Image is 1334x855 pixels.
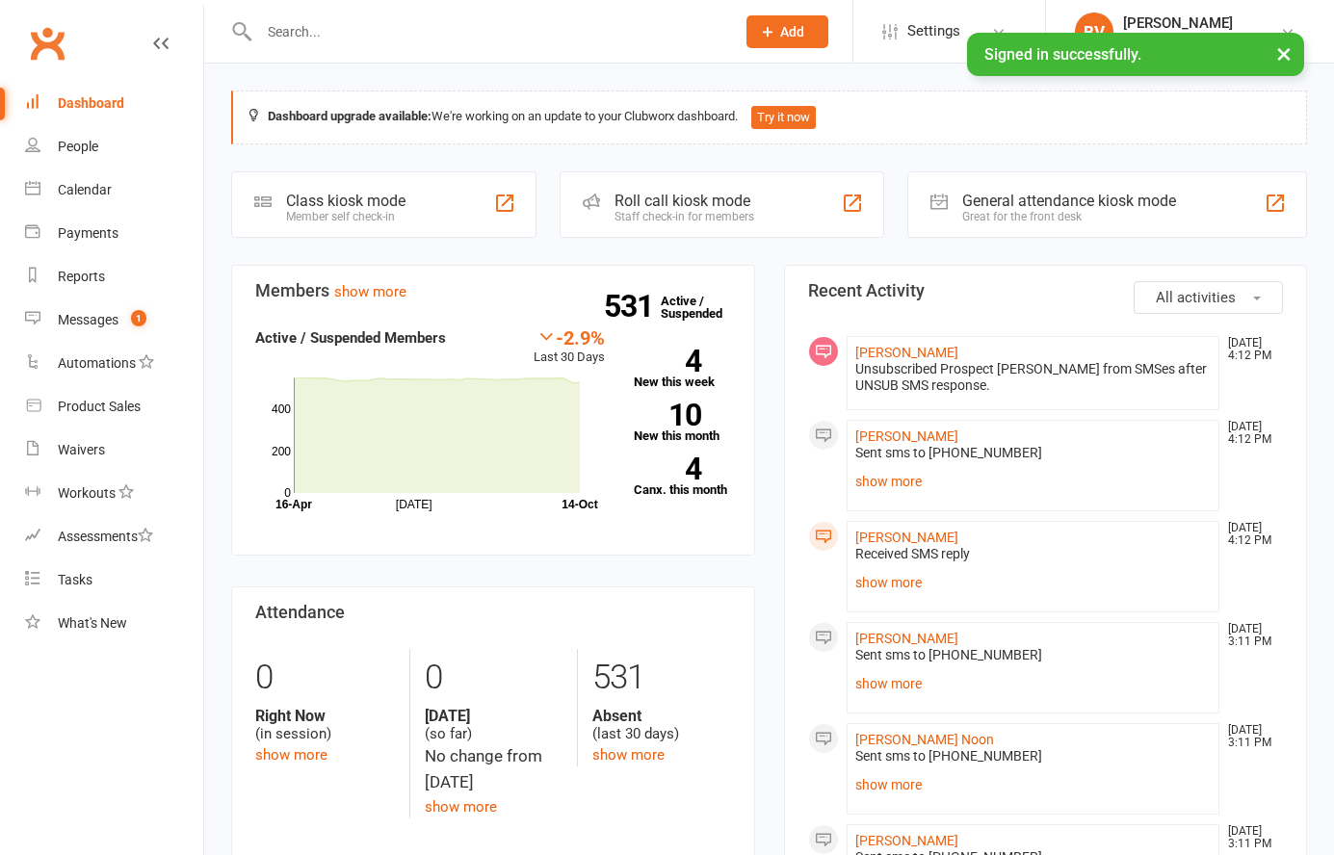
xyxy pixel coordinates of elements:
[808,281,1284,300] h3: Recent Activity
[1075,13,1113,51] div: BV
[131,310,146,326] span: 1
[25,515,203,558] a: Assessments
[23,19,71,67] a: Clubworx
[634,347,701,376] strong: 4
[634,401,701,429] strong: 10
[268,109,432,123] strong: Dashboard upgrade available:
[425,743,563,795] div: No change from [DATE]
[661,280,745,334] a: 531Active / Suspended
[592,707,731,725] strong: Absent
[425,649,563,707] div: 0
[255,746,327,764] a: show more
[615,192,754,210] div: Roll call kiosk mode
[255,281,731,300] h3: Members
[25,212,203,255] a: Payments
[253,18,721,45] input: Search...
[534,326,605,368] div: Last 30 Days
[1267,33,1301,74] button: ×
[855,569,1212,596] a: show more
[1218,825,1282,850] time: [DATE] 3:11 PM
[25,385,203,428] a: Product Sales
[855,631,958,646] a: [PERSON_NAME]
[25,472,203,515] a: Workouts
[855,361,1212,394] div: Unsubscribed Prospect [PERSON_NAME] from SMSes after UNSUB SMS response.
[286,192,405,210] div: Class kiosk mode
[1156,289,1236,306] span: All activities
[780,24,804,39] span: Add
[58,95,124,111] div: Dashboard
[534,326,605,348] div: -2.9%
[25,428,203,472] a: Waivers
[592,746,665,764] a: show more
[25,168,203,212] a: Calendar
[231,91,1307,144] div: We're working on an update to your Clubworx dashboard.
[592,649,731,707] div: 531
[255,329,446,347] strong: Active / Suspended Members
[1218,421,1282,446] time: [DATE] 4:12 PM
[58,182,112,197] div: Calendar
[425,798,497,816] a: show more
[1218,623,1282,648] time: [DATE] 3:11 PM
[58,485,116,501] div: Workouts
[604,292,661,321] strong: 531
[592,707,731,743] div: (last 30 days)
[255,707,395,725] strong: Right Now
[58,355,136,371] div: Automations
[58,139,98,154] div: People
[855,546,1212,562] div: Received SMS reply
[255,707,395,743] div: (in session)
[855,468,1212,495] a: show more
[25,82,203,125] a: Dashboard
[751,106,816,129] button: Try it now
[855,670,1212,697] a: show more
[1134,281,1283,314] button: All activities
[25,558,203,602] a: Tasks
[855,345,958,360] a: [PERSON_NAME]
[855,530,958,545] a: [PERSON_NAME]
[855,771,1212,798] a: show more
[58,442,105,457] div: Waivers
[962,210,1176,223] div: Great for the front desk
[58,529,153,544] div: Assessments
[58,572,92,587] div: Tasks
[25,342,203,385] a: Automations
[286,210,405,223] div: Member self check-in
[58,615,127,631] div: What's New
[58,312,118,327] div: Messages
[1218,724,1282,749] time: [DATE] 3:11 PM
[425,707,563,743] div: (so far)
[58,225,118,241] div: Payments
[255,649,395,707] div: 0
[58,399,141,414] div: Product Sales
[855,428,958,444] a: [PERSON_NAME]
[25,602,203,645] a: What's New
[425,707,563,725] strong: [DATE]
[25,298,203,342] a: Messages 1
[1123,14,1233,32] div: [PERSON_NAME]
[1123,32,1233,49] div: PUMPT 24/7
[58,269,105,284] div: Reports
[855,647,1042,662] span: Sent sms to [PHONE_NUMBER]
[25,255,203,298] a: Reports
[907,10,960,53] span: Settings
[855,732,994,747] a: [PERSON_NAME] Noon
[962,192,1176,210] div: General attendance kiosk mode
[855,748,1042,764] span: Sent sms to [PHONE_NUMBER]
[1218,337,1282,362] time: [DATE] 4:12 PM
[255,603,731,622] h3: Attendance
[25,125,203,168] a: People
[334,283,406,300] a: show more
[1218,522,1282,547] time: [DATE] 4:12 PM
[984,45,1141,64] span: Signed in successfully.
[746,15,828,48] button: Add
[615,210,754,223] div: Staff check-in for members
[634,457,731,496] a: 4Canx. this month
[634,454,701,483] strong: 4
[634,403,731,442] a: 10New this month
[634,350,731,388] a: 4New this week
[855,445,1042,460] span: Sent sms to [PHONE_NUMBER]
[855,833,958,848] a: [PERSON_NAME]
